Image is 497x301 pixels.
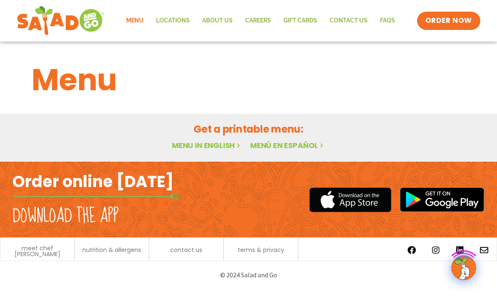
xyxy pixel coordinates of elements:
[196,11,239,30] a: About Us
[15,269,482,281] p: © 2024 Salad and Go
[239,11,277,30] a: Careers
[238,247,284,253] a: terms & privacy
[425,16,472,26] span: ORDER NOW
[82,247,141,253] a: nutrition & allergens
[12,194,179,199] img: fork
[17,4,104,37] img: new-SAG-logo-768×292
[32,57,465,102] h1: Menu
[323,11,374,30] a: Contact Us
[32,122,465,136] h2: Get a printable menu:
[277,11,323,30] a: GIFT CARDS
[417,12,480,30] a: ORDER NOW
[150,11,196,30] a: Locations
[172,140,242,150] a: Menu in English
[12,205,119,228] h2: Download the app
[309,186,391,213] img: appstore
[120,11,150,30] a: Menu
[5,245,70,257] a: meet chef [PERSON_NAME]
[400,187,485,212] img: google_play
[374,11,401,30] a: FAQs
[120,11,401,30] nav: Menu
[12,171,174,192] h2: Order online [DATE]
[170,247,202,253] a: contact us
[250,140,325,150] a: Menú en español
